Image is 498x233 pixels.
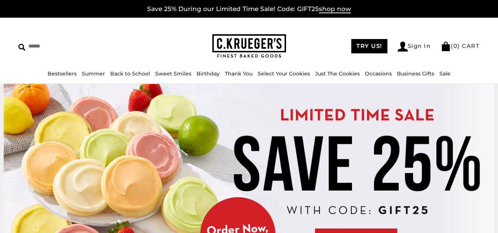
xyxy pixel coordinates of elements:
img: C.KRUEGER'S [212,34,286,58]
a: (0) CART [441,42,480,49]
span: 0 [453,42,458,49]
a: Bestsellers [48,70,77,77]
a: Summer [82,70,105,77]
a: Business Gifts [397,70,434,77]
span: shop now [319,5,351,13]
a: Select Your Cookies [258,70,310,77]
a: Thank You [225,70,253,77]
input: Search [18,40,125,52]
a: TRY US! [351,39,387,53]
a: Save 25% During our Limited Time Sale! Code: GIFT25shop now [147,5,351,13]
a: Sweet Smiles [155,70,191,77]
a: Back to School [110,70,150,77]
img: Search [18,44,25,51]
img: Account [398,42,408,52]
a: Birthday [196,70,220,77]
a: Just The Cookies [315,70,360,77]
a: Sale [439,70,450,77]
a: Occasions [365,70,392,77]
a: Sign In [398,42,431,52]
img: Bag [441,42,451,51]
